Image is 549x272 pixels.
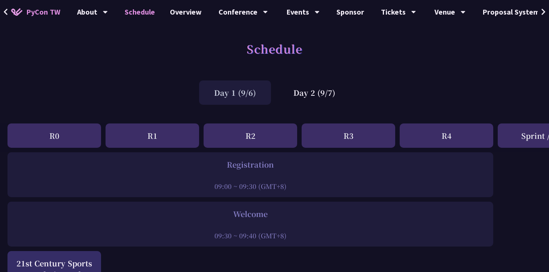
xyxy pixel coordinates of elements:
[400,123,493,148] div: R4
[302,123,395,148] div: R3
[11,159,489,170] div: Registration
[4,3,68,21] a: PyCon TW
[11,231,489,240] div: 09:30 ~ 09:40 (GMT+8)
[11,181,489,191] div: 09:00 ~ 09:30 (GMT+8)
[26,6,60,18] span: PyCon TW
[11,208,489,220] div: Welcome
[11,8,22,16] img: Home icon of PyCon TW 2025
[204,123,297,148] div: R2
[7,123,101,148] div: R0
[199,80,271,105] div: Day 1 (9/6)
[106,123,199,148] div: R1
[278,80,350,105] div: Day 2 (9/7)
[247,37,302,60] h1: Schedule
